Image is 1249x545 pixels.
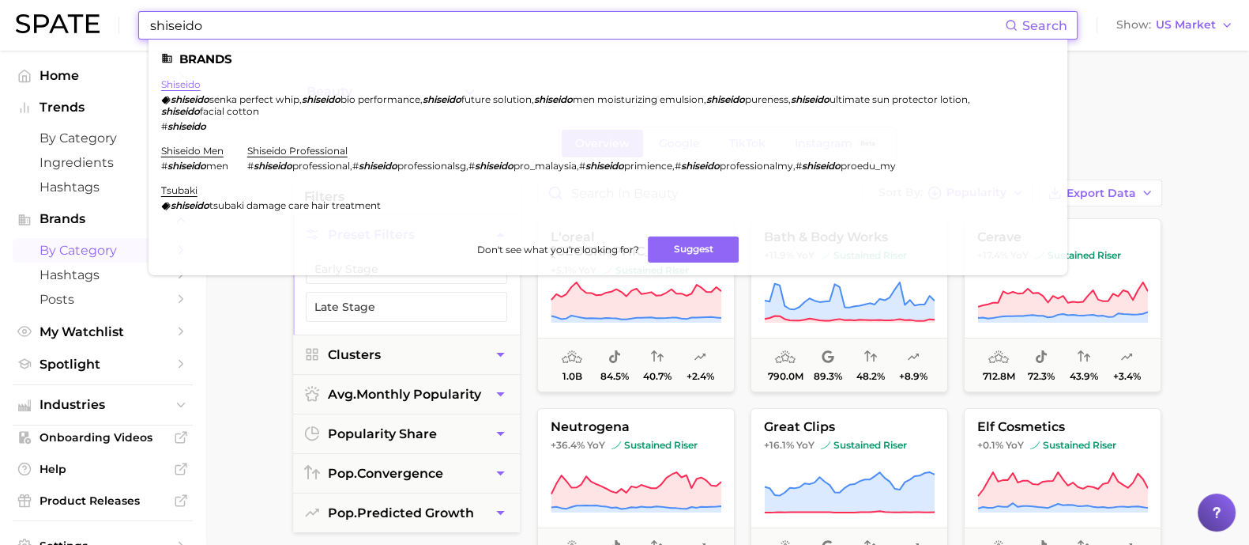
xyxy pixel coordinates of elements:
[209,199,381,211] span: tsubaki damage care hair treatment
[13,457,193,481] a: Help
[1067,187,1136,200] span: Export Data
[293,494,520,532] button: pop.predicted growth
[821,441,830,450] img: sustained riser
[40,155,166,170] span: Ingredients
[247,160,254,172] span: #
[648,237,739,263] button: Suggest
[13,287,193,312] a: Posts
[40,324,166,339] span: My Watchlist
[706,93,745,105] em: shiseido
[328,505,474,520] span: predicted growth
[1028,371,1055,382] span: 72.3%
[340,93,420,105] span: bio performance
[292,160,350,172] span: professional
[40,243,166,258] span: by Category
[161,184,198,196] a: tsubaki
[16,14,100,33] img: SPATE
[461,93,532,105] span: future solution
[988,348,1009,367] span: average monthly popularity: Very High Popularity
[149,12,1005,39] input: Search here for a brand, industry, or ingredient
[423,93,461,105] em: shiseido
[681,160,720,172] em: shiseido
[965,230,1161,244] span: cerave
[13,63,193,88] a: Home
[171,93,209,105] em: shiseido
[40,267,166,282] span: Hashtags
[514,160,577,172] span: pro_malaysia
[899,371,927,382] span: +8.9%
[611,439,698,452] span: sustained riser
[907,348,920,367] span: popularity predicted growth: Very Likely
[791,93,830,105] em: shiseido
[40,100,166,115] span: Trends
[359,160,397,172] em: shiseido
[751,420,947,434] span: great clips
[13,352,193,377] a: Spotlight
[328,426,437,441] span: popularity share
[13,207,193,231] button: Brands
[40,180,166,195] span: Hashtags
[161,78,201,90] a: shiseido
[600,371,629,382] span: 84.5%
[40,398,166,412] span: Industries
[397,160,466,172] span: professionalsg
[171,199,209,211] em: shiseido
[1035,249,1121,262] span: sustained riser
[538,420,734,434] span: neutrogena
[40,430,166,445] span: Onboarding Videos
[206,160,228,172] span: men
[328,387,481,402] span: monthly popularity
[775,348,796,367] span: average monthly popularity: Very High Popularity
[13,126,193,150] a: by Category
[161,105,200,117] em: shiseido
[13,393,193,417] button: Industries
[247,145,348,157] a: shiseido professional
[694,348,706,367] span: popularity predicted growth: Uncertain
[13,150,193,175] a: Ingredients
[1030,439,1116,452] span: sustained riser
[293,375,520,414] button: avg.monthly popularity
[13,263,193,287] a: Hashtags
[796,160,802,172] span: #
[293,414,520,453] button: popularity share
[551,264,576,276] span: +5.1%
[1070,371,1098,382] span: 43.9%
[764,439,794,451] span: +16.1%
[161,145,224,157] a: shiseido men
[675,160,681,172] span: #
[40,68,166,83] span: Home
[830,93,968,105] span: ultimate sun protector lotion
[802,160,841,172] em: shiseido
[643,371,672,382] span: 40.7%
[254,160,292,172] em: shiseido
[328,466,357,481] abbr: popularity index
[587,439,605,452] span: YoY
[562,371,581,382] span: 1.0b
[1030,441,1040,450] img: sustained riser
[167,120,206,132] em: shiseido
[40,212,166,226] span: Brands
[40,462,166,476] span: Help
[534,93,573,105] em: shiseido
[686,371,713,382] span: +2.4%
[720,160,793,172] span: professionalmy
[475,160,514,172] em: shiseido
[864,348,877,367] span: popularity convergence: Medium Convergence
[161,52,1055,66] li: Brands
[814,371,842,382] span: 89.3%
[13,238,193,263] a: by Category
[302,93,340,105] em: shiseido
[579,160,585,172] span: #
[1022,18,1067,33] span: Search
[977,439,1003,451] span: +0.1%
[767,371,803,382] span: 790.0m
[1078,348,1090,367] span: popularity convergence: Medium Convergence
[1116,21,1151,29] span: Show
[965,420,1161,434] span: elf cosmetics
[328,347,381,362] span: Clusters
[1112,371,1140,382] span: +3.4%
[821,439,907,452] span: sustained riser
[573,93,704,105] span: men moisturizing emulsion
[822,348,834,367] span: popularity share: Google
[40,357,166,372] span: Spotlight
